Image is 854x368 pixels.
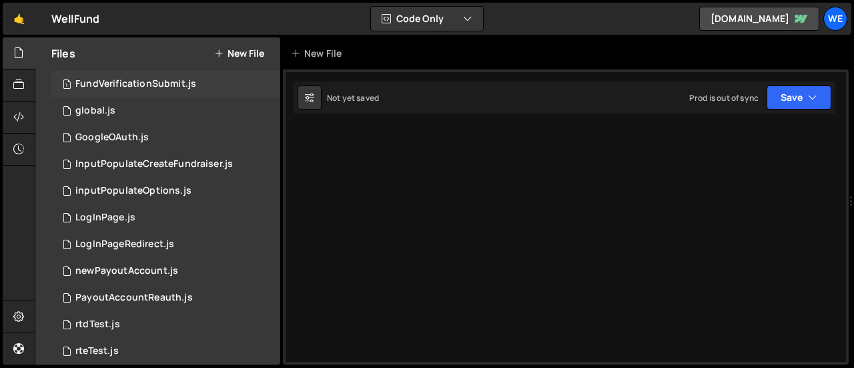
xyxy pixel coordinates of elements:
[75,105,115,117] div: global.js
[75,212,135,224] div: LogInPage.js
[75,185,191,197] div: inputPopulateOptions.js
[767,85,831,110] button: Save
[51,178,285,204] div: 13134/32734.js
[51,151,285,178] div: 13134/33195.js
[63,80,71,91] span: 1
[51,258,285,285] div: 13134/32733.js
[371,7,483,31] button: Code Only
[51,11,99,27] div: WellFund
[75,238,174,250] div: LogInPageRedirect.js
[689,92,759,104] div: Prod is out of sync
[51,71,285,98] div: 13134/37109.js
[51,98,285,124] div: 13134/32525.js
[214,48,264,59] button: New File
[51,311,285,338] div: 13134/36856.js
[51,231,285,258] div: 13134/34105.js
[51,285,285,311] div: 13134/33193.js
[75,265,178,277] div: newPayoutAccount.js
[327,92,379,104] div: Not yet saved
[75,78,196,90] div: FundVerificationSubmit.js
[75,345,119,357] div: rteTest.js
[75,158,233,170] div: InputPopulateCreateFundraiser.js
[75,132,149,144] div: GoogleOAuth.js
[51,204,285,231] div: 13134/33203.js
[291,47,347,60] div: New File
[51,46,75,61] h2: Files
[3,3,35,35] a: 🤙
[699,7,819,31] a: [DOMAIN_NAME]
[75,292,193,304] div: PayoutAccountReauth.js
[51,124,285,151] div: 13134/33667.js
[51,338,285,365] div: 13134/36855.js
[75,319,120,331] div: rtdTest.js
[823,7,847,31] a: We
